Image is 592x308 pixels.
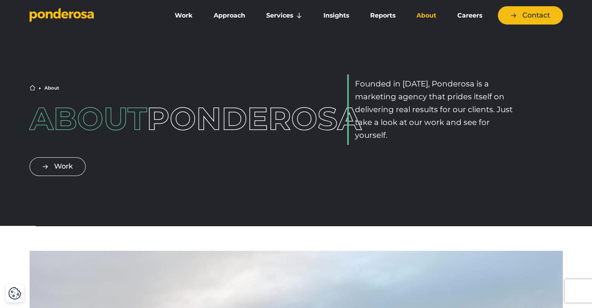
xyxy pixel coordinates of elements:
a: Home [30,85,35,91]
a: About [408,7,445,24]
a: Approach [205,7,254,24]
a: Work [166,7,202,24]
a: Insights [314,7,358,24]
button: Cookie Settings [8,287,21,300]
li: ▶︎ [39,86,41,90]
li: About [44,86,59,90]
p: Founded in [DATE], Ponderosa is a marketing agency that prides itself on delivering real results ... [355,77,517,142]
a: Go to homepage [30,8,154,23]
a: Reports [361,7,404,24]
a: Services [257,7,311,24]
a: Contact [498,6,563,25]
a: Careers [448,7,491,24]
img: Revisit consent button [8,287,21,300]
span: About [30,100,147,137]
a: Work [30,157,86,176]
h1: Ponderosa [30,103,245,134]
